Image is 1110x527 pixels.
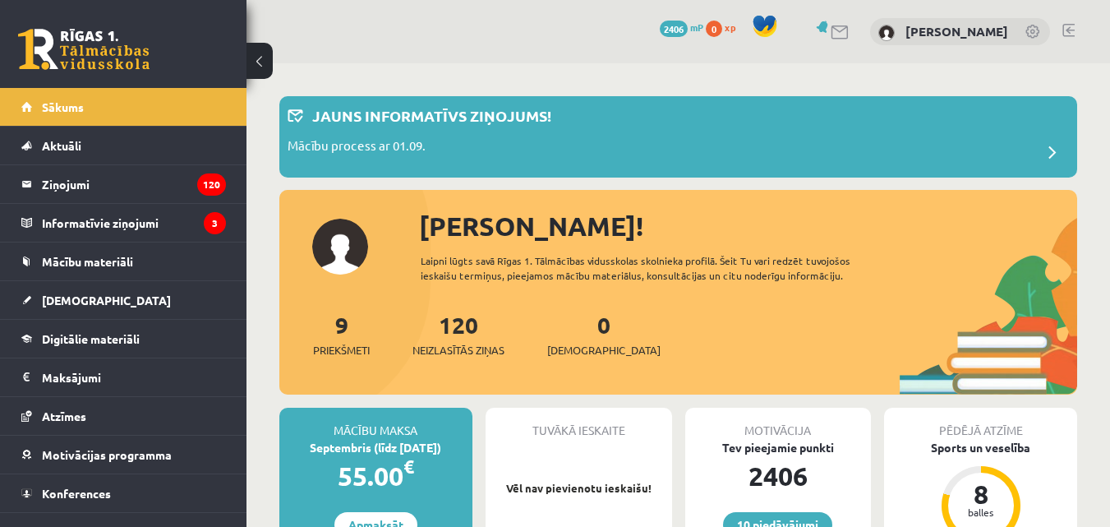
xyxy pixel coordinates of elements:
[725,21,735,34] span: xp
[21,88,226,126] a: Sākums
[21,127,226,164] a: Aktuāli
[42,358,226,396] legend: Maksājumi
[288,136,426,159] p: Mācību process ar 01.09.
[660,21,703,34] a: 2406 mP
[547,342,661,358] span: [DEMOGRAPHIC_DATA]
[312,104,551,127] p: Jauns informatīvs ziņojums!
[547,310,661,358] a: 0[DEMOGRAPHIC_DATA]
[42,254,133,269] span: Mācību materiāli
[690,21,703,34] span: mP
[21,436,226,474] a: Motivācijas programma
[685,408,872,439] div: Motivācija
[204,212,226,234] i: 3
[685,439,872,456] div: Tev pieejamie punkti
[313,310,370,358] a: 9Priekšmeti
[956,481,1006,507] div: 8
[21,474,226,512] a: Konferences
[42,293,171,307] span: [DEMOGRAPHIC_DATA]
[42,409,86,423] span: Atzīmes
[21,281,226,319] a: [DEMOGRAPHIC_DATA]
[42,447,172,462] span: Motivācijas programma
[494,480,664,497] p: Vēl nav pievienotu ieskaišu!
[42,165,226,203] legend: Ziņojumi
[197,173,226,196] i: 120
[878,25,895,41] img: Anna Bukovska
[486,408,672,439] div: Tuvākā ieskaite
[21,165,226,203] a: Ziņojumi120
[279,439,472,456] div: Septembris (līdz [DATE])
[279,456,472,496] div: 55.00
[42,331,140,346] span: Digitālie materiāli
[412,342,504,358] span: Neizlasītās ziņas
[21,397,226,435] a: Atzīmes
[884,408,1077,439] div: Pēdējā atzīme
[660,21,688,37] span: 2406
[42,486,111,501] span: Konferences
[956,507,1006,517] div: balles
[42,99,84,114] span: Sākums
[279,408,472,439] div: Mācību maksa
[419,206,1077,246] div: [PERSON_NAME]!
[288,104,1069,169] a: Jauns informatīvs ziņojums! Mācību process ar 01.09.
[18,29,150,70] a: Rīgas 1. Tālmācības vidusskola
[21,204,226,242] a: Informatīvie ziņojumi3
[403,455,414,478] span: €
[42,138,81,153] span: Aktuāli
[42,204,226,242] legend: Informatīvie ziņojumi
[421,253,900,283] div: Laipni lūgts savā Rīgas 1. Tālmācības vidusskolas skolnieka profilā. Šeit Tu vari redzēt tuvojošo...
[706,21,744,34] a: 0 xp
[905,23,1008,39] a: [PERSON_NAME]
[412,310,504,358] a: 120Neizlasītās ziņas
[685,456,872,496] div: 2406
[21,320,226,358] a: Digitālie materiāli
[313,342,370,358] span: Priekšmeti
[21,243,226,280] a: Mācību materiāli
[21,358,226,396] a: Maksājumi
[706,21,722,37] span: 0
[884,439,1077,456] div: Sports un veselība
